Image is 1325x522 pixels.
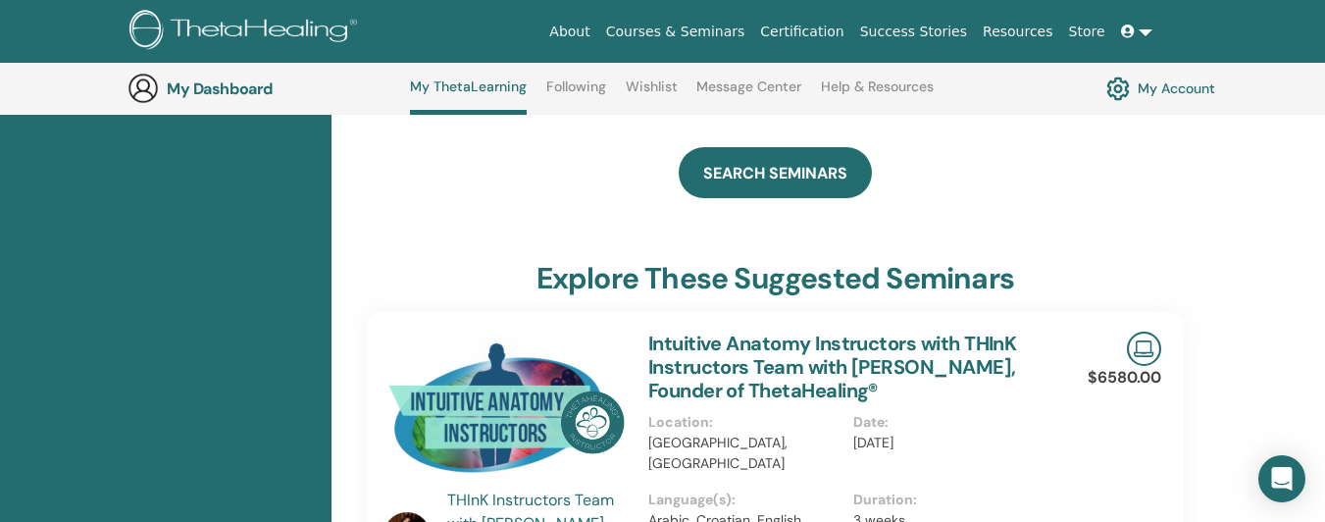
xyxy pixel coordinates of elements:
a: Success Stories [852,14,975,50]
img: cog.svg [1106,72,1130,105]
a: Certification [752,14,851,50]
a: Message Center [696,78,801,110]
a: Store [1061,14,1113,50]
a: SEARCH SEMINARS [679,147,872,198]
img: logo.png [129,10,364,54]
a: Help & Resources [821,78,934,110]
img: generic-user-icon.jpg [127,73,159,104]
span: SEARCH SEMINARS [703,163,847,183]
a: My ThetaLearning [410,78,527,115]
a: Following [546,78,606,110]
p: Location : [648,412,842,433]
a: Wishlist [626,78,678,110]
a: My Account [1106,72,1215,105]
h3: explore these suggested seminars [536,261,1014,296]
a: Courses & Seminars [598,14,753,50]
div: Open Intercom Messenger [1258,455,1305,502]
h3: My Dashboard [167,79,363,98]
a: About [541,14,597,50]
p: Language(s) : [648,490,842,510]
p: Date : [853,412,1047,433]
a: Intuitive Anatomy Instructors with THInK Instructors Team with [PERSON_NAME], Founder of ThetaHea... [648,331,1017,403]
img: Live Online Seminar [1127,332,1161,366]
a: Resources [975,14,1061,50]
p: Duration : [853,490,1047,510]
p: [DATE] [853,433,1047,453]
p: [GEOGRAPHIC_DATA], [GEOGRAPHIC_DATA] [648,433,842,474]
img: Intuitive Anatomy Instructors [383,332,625,495]
p: $6580.00 [1088,366,1161,390]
